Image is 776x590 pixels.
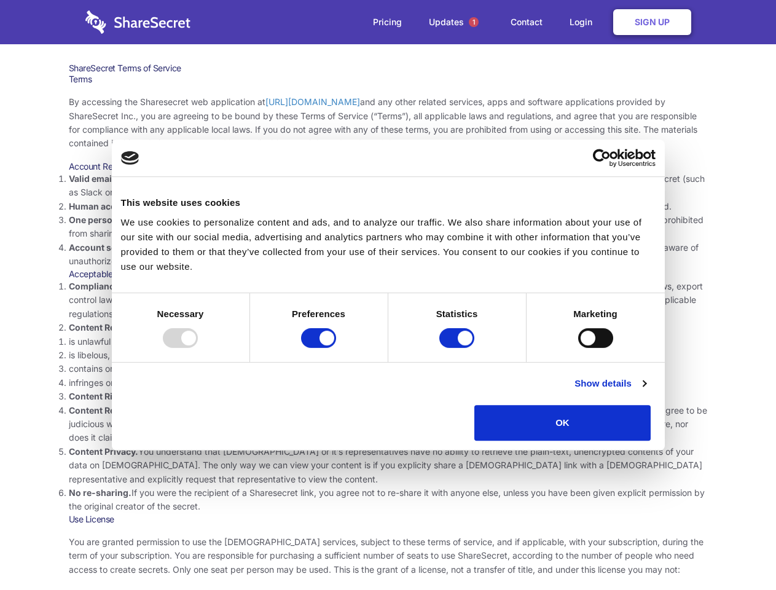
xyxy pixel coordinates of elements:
[574,376,646,391] a: Show details
[69,391,135,401] strong: Content Rights.
[69,321,708,390] li: You agree NOT to use Sharesecret to upload or share content that:
[292,309,345,319] strong: Preferences
[69,269,708,280] h3: Acceptable Use
[69,390,708,403] li: You agree that you will use Sharesecret only to secure and share content that you have the right ...
[69,348,708,362] li: is libelous, defamatory, or fraudulent
[69,201,143,211] strong: Human accounts.
[69,362,708,376] li: contains or installs any active malware or exploits, or uses our platform for exploit delivery (s...
[69,446,138,457] strong: Content Privacy.
[69,487,131,498] strong: No re-sharing.
[69,74,708,85] h3: Terms
[69,213,708,241] li: You are not allowed to share account credentials. Each account is dedicated to the individual who...
[361,3,414,41] a: Pricing
[474,405,651,441] button: OK
[573,309,617,319] strong: Marketing
[69,241,708,269] li: You are responsible for your own account security, including the security of your Sharesecret acc...
[69,63,708,74] h1: ShareSecret Terms of Service
[121,151,139,165] img: logo
[69,172,708,200] li: You must provide a valid email address, either directly, or through approved third-party integrat...
[613,9,691,35] a: Sign Up
[69,405,167,415] strong: Content Responsibility.
[498,3,555,41] a: Contact
[69,404,708,445] li: You are solely responsible for the content you share on Sharesecret, and with the people you shar...
[121,195,656,210] div: This website uses cookies
[69,335,708,348] li: is unlawful or promotes unlawful activities
[265,96,360,107] a: [URL][DOMAIN_NAME]
[69,322,159,332] strong: Content Restrictions.
[69,161,708,172] h3: Account Requirements
[157,309,204,319] strong: Necessary
[436,309,478,319] strong: Statistics
[69,242,143,253] strong: Account security.
[69,535,708,576] p: You are granted permission to use the [DEMOGRAPHIC_DATA] services, subject to these terms of serv...
[85,10,190,34] img: logo-wordmark-white-trans-d4663122ce5f474addd5e946df7df03e33cb6a1c49d2221995e7729f52c070b2.svg
[469,17,479,27] span: 1
[69,214,173,225] strong: One person per account.
[69,173,117,184] strong: Valid email.
[121,215,656,274] div: We use cookies to personalize content and ads, and to analyze our traffic. We also share informat...
[69,95,708,151] p: By accessing the Sharesecret web application at and any other related services, apps and software...
[69,486,708,514] li: If you were the recipient of a Sharesecret link, you agree not to re-share it with anyone else, u...
[548,149,656,167] a: Usercentrics Cookiebot - opens in a new window
[69,445,708,486] li: You understand that [DEMOGRAPHIC_DATA] or it’s representatives have no ability to retrieve the pl...
[69,281,254,291] strong: Compliance with local laws and regulations.
[69,200,708,213] li: Only human beings may create accounts. “Bot” accounts — those created by software, in an automate...
[69,280,708,321] li: Your use of the Sharesecret must not violate any applicable laws, including copyright or trademar...
[69,514,708,525] h3: Use License
[69,376,708,390] li: infringes on any proprietary right of any party, including patent, trademark, trade secret, copyr...
[557,3,611,41] a: Login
